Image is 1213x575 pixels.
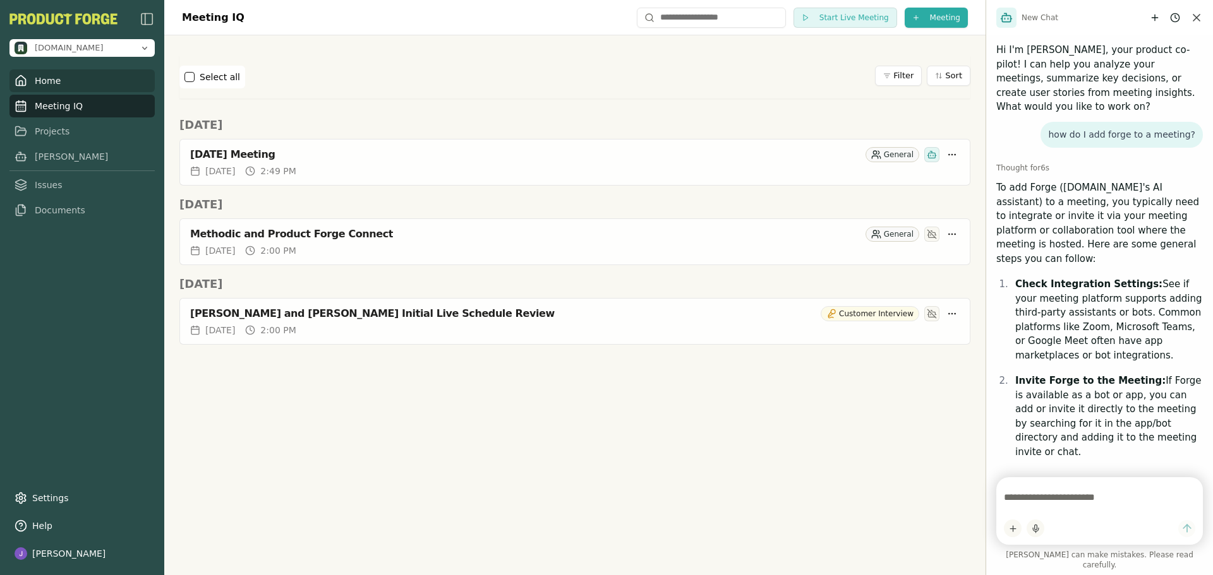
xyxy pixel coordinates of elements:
[1015,278,1162,290] strong: Check Integration Settings:
[179,298,970,345] a: [PERSON_NAME] and [PERSON_NAME] Initial Live Schedule ReviewCustomer Interview[DATE]2:00 PM
[179,218,970,265] a: Methodic and Product Forge ConnectGeneral[DATE]2:00 PM
[924,227,939,242] div: Smith has not been invited
[1027,519,1044,537] button: Start dictation
[1004,519,1022,537] button: Add content to chat
[924,306,939,321] div: Smith has not been invited
[190,148,860,161] div: [DATE] Meeting
[15,547,27,560] img: profile
[182,10,244,25] h1: Meeting IQ
[179,196,970,213] h2: [DATE]
[205,244,235,257] span: [DATE]
[866,227,919,242] div: General
[1015,374,1203,459] p: If Forge is available as a bot or app, you can add or invite it directly to the meeting by search...
[190,307,816,320] div: [PERSON_NAME] and [PERSON_NAME] Initial Live Schedule Review
[930,13,960,23] span: Meeting
[1168,10,1183,25] button: Chat history
[9,39,155,57] button: Open organization switcher
[1048,129,1195,141] p: how do I add forge to a meeting?
[944,147,960,162] button: More options
[924,147,939,162] div: Smith has been invited
[179,116,970,134] h2: [DATE]
[9,145,155,168] a: [PERSON_NAME]
[9,174,155,196] a: Issues
[9,514,155,537] button: Help
[205,324,235,336] span: [DATE]
[9,13,118,25] img: Product Forge
[205,165,235,177] span: [DATE]
[996,181,1203,266] p: To add Forge ([DOMAIN_NAME]'s AI assistant) to a meeting, you typically need to integrate or invi...
[905,8,968,28] button: Meeting
[179,275,970,293] h2: [DATE]
[927,66,970,86] button: Sort
[179,139,970,186] a: [DATE] MeetingGeneral[DATE]2:49 PM
[15,42,27,54] img: methodic.work
[260,324,296,336] span: 2:00 PM
[260,165,296,177] span: 2:49 PM
[1015,277,1203,362] p: See if your meeting platform supports adding third-party assistants or bots. Common platforms lik...
[9,13,118,25] button: PF-Logo
[260,244,296,257] span: 2:00 PM
[9,542,155,565] button: [PERSON_NAME]
[996,43,1203,114] p: Hi I'm [PERSON_NAME], your product co-pilot! I can help you analyze your meetings, summarize key ...
[996,163,1203,173] div: Thought for 6 s
[9,487,155,509] a: Settings
[1147,10,1162,25] button: New chat
[875,66,922,86] button: Filter
[1178,520,1195,537] button: Send message
[35,42,104,54] span: methodic.work
[866,147,919,162] div: General
[9,95,155,117] a: Meeting IQ
[200,71,240,83] label: Select all
[944,306,960,321] button: More options
[1022,13,1058,23] span: New Chat
[944,227,960,242] button: More options
[9,120,155,143] a: Projects
[9,69,155,92] a: Home
[1190,11,1203,24] button: Close chat
[821,306,919,321] div: Customer Interview
[996,550,1203,570] span: [PERSON_NAME] can make mistakes. Please read carefully.
[9,199,155,222] a: Documents
[1015,375,1166,386] strong: Invite Forge to the Meeting:
[794,8,897,28] button: Start Live Meeting
[190,228,860,240] div: Methodic and Product Forge Connect
[819,13,889,23] span: Start Live Meeting
[140,11,155,27] img: sidebar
